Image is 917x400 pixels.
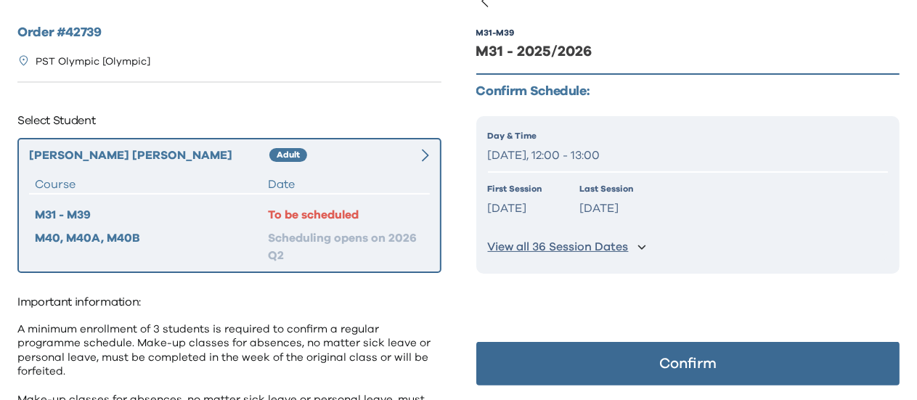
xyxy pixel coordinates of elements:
div: Date [268,176,423,193]
button: Confirm [476,342,900,385]
p: PST Olympic [Olympic] [36,54,150,70]
p: Select Student [17,109,441,132]
button: View all 36 Session Dates [488,234,889,261]
div: M31 - M39 [476,27,515,38]
p: Confirm [659,356,717,371]
div: Adult [269,148,307,163]
div: M31 - 2025/2026 [476,41,900,62]
div: [PERSON_NAME] [PERSON_NAME] [29,147,269,164]
p: First Session [488,182,542,195]
div: Course [35,176,268,193]
p: Confirm Schedule: [476,83,900,100]
p: Day & Time [488,129,889,142]
p: Important information: [17,290,441,314]
p: View all 36 Session Dates [488,240,629,255]
div: Scheduling opens on 2026 Q2 [268,229,423,264]
div: M40, M40A, M40B [35,229,268,264]
div: To be scheduled [268,206,423,224]
div: M31 - M39 [35,206,268,224]
h2: Order # 42739 [17,23,441,43]
p: Last Session [580,182,634,195]
p: [DATE] [488,198,542,219]
p: [DATE] [580,198,634,219]
p: [DATE], 12:00 - 13:00 [488,145,889,166]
